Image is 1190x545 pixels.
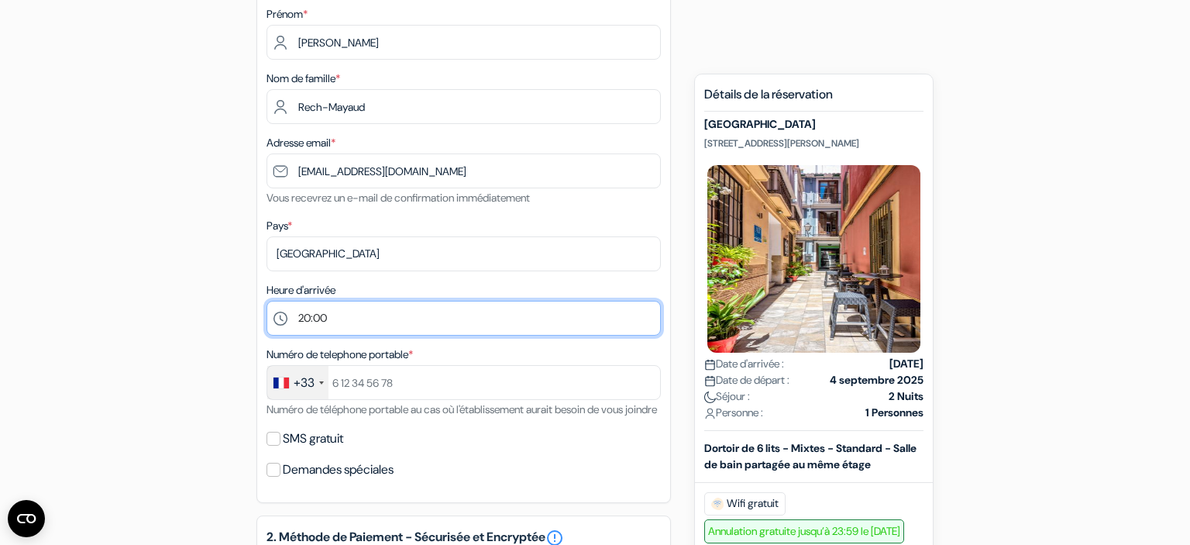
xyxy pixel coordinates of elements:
[704,441,917,471] b: Dortoir de 6 lits - Mixtes - Standard - Salle de bain partagée au même étage
[704,375,716,387] img: calendar.svg
[865,405,923,421] strong: 1 Personnes
[283,459,394,481] label: Demandes spéciales
[704,118,923,131] h5: [GEOGRAPHIC_DATA]
[267,191,530,205] small: Vous recevrez un e-mail de confirmation immédiatement
[267,366,328,399] div: France: +33
[294,374,315,392] div: +33
[267,282,335,298] label: Heure d'arrivée
[267,71,340,87] label: Nom de famille
[889,356,923,372] strong: [DATE]
[889,388,923,405] strong: 2 Nuits
[267,402,657,416] small: Numéro de téléphone portable au cas où l'établissement aurait besoin de vous joindre
[704,492,786,516] span: Wifi gratuit
[267,347,413,363] label: Numéro de telephone portable
[267,6,308,22] label: Prénom
[704,392,716,403] img: moon.svg
[267,89,661,124] input: Entrer le nom de famille
[704,519,904,543] span: Annulation gratuite jusqu’à 23:59 le [DATE]
[267,365,661,400] input: 6 12 34 56 78
[267,135,335,151] label: Adresse email
[830,372,923,388] strong: 4 septembre 2025
[704,408,716,419] img: user_icon.svg
[704,87,923,112] h5: Détails de la réservation
[283,428,343,450] label: SMS gratuit
[704,359,716,371] img: calendar.svg
[267,218,292,234] label: Pays
[704,372,789,388] span: Date de départ :
[711,498,724,510] img: free_wifi.svg
[704,405,763,421] span: Personne :
[704,388,750,405] span: Séjour :
[267,153,661,188] input: Entrer adresse e-mail
[8,500,45,537] button: Ouvrir le widget CMP
[267,25,661,60] input: Entrez votre prénom
[704,137,923,150] p: [STREET_ADDRESS][PERSON_NAME]
[704,356,784,372] span: Date d'arrivée :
